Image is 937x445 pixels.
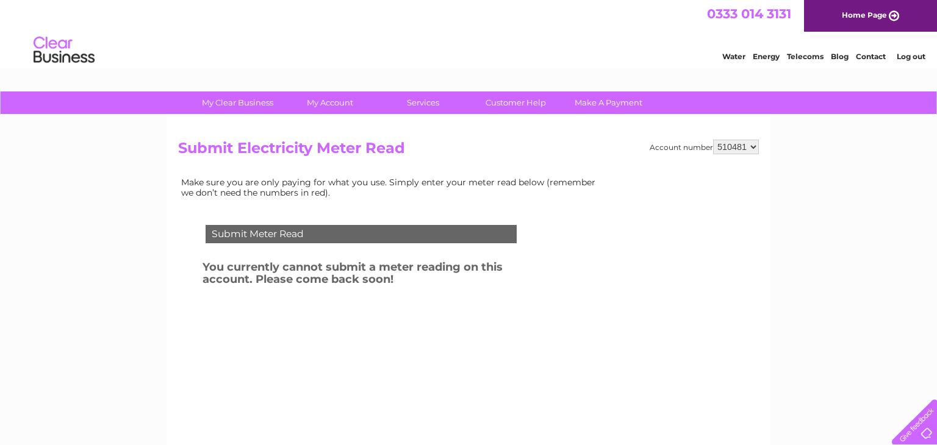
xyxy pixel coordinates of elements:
a: Customer Help [465,91,566,114]
img: logo.png [33,32,95,69]
div: Account number [650,140,759,154]
a: Blog [831,52,849,61]
a: Telecoms [787,52,824,61]
a: 0333 014 3131 [707,6,791,21]
a: Energy [753,52,780,61]
a: My Clear Business [187,91,288,114]
a: Services [373,91,473,114]
div: Submit Meter Read [206,225,517,243]
a: My Account [280,91,381,114]
td: Make sure you are only paying for what you use. Simply enter your meter read below (remember we d... [178,174,605,200]
a: Log out [897,52,925,61]
a: Contact [856,52,886,61]
a: Water [722,52,745,61]
h2: Submit Electricity Meter Read [178,140,759,163]
a: Make A Payment [558,91,659,114]
h3: You currently cannot submit a meter reading on this account. Please come back soon! [203,258,549,292]
div: Clear Business is a trading name of Verastar Limited (registered in [GEOGRAPHIC_DATA] No. 3667643... [181,7,758,59]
